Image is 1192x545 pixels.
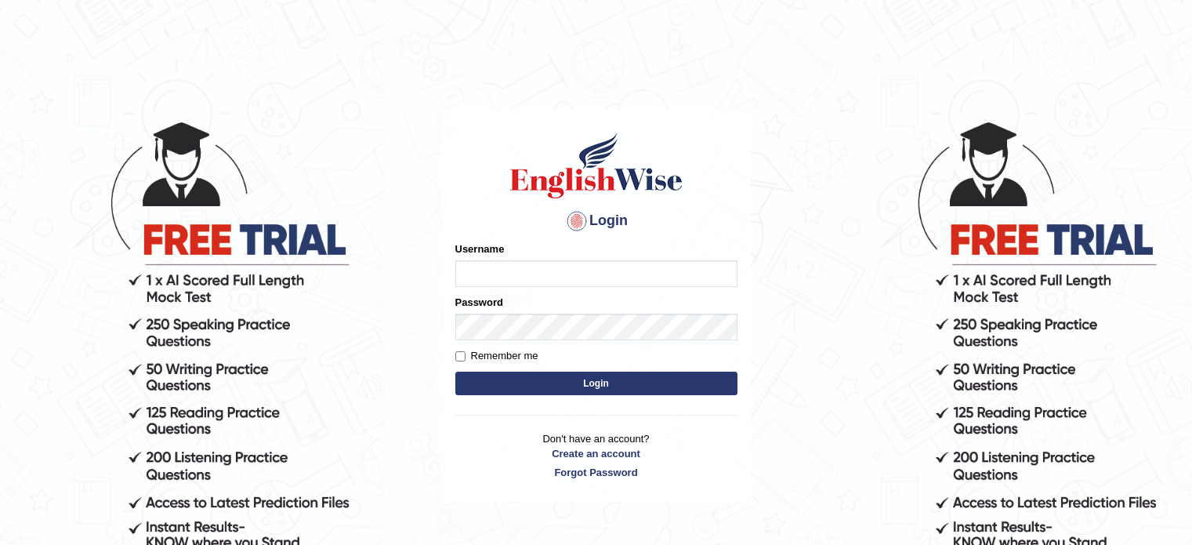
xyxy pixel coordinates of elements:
p: Don't have an account? [455,431,737,480]
label: Password [455,295,503,310]
button: Login [455,372,737,395]
a: Forgot Password [455,465,737,480]
img: Logo of English Wise sign in for intelligent practice with AI [507,130,686,201]
label: Username [455,242,505,256]
h4: Login [455,209,737,234]
label: Remember me [455,348,538,364]
input: Remember me [455,351,466,362]
a: Create an account [455,446,737,461]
